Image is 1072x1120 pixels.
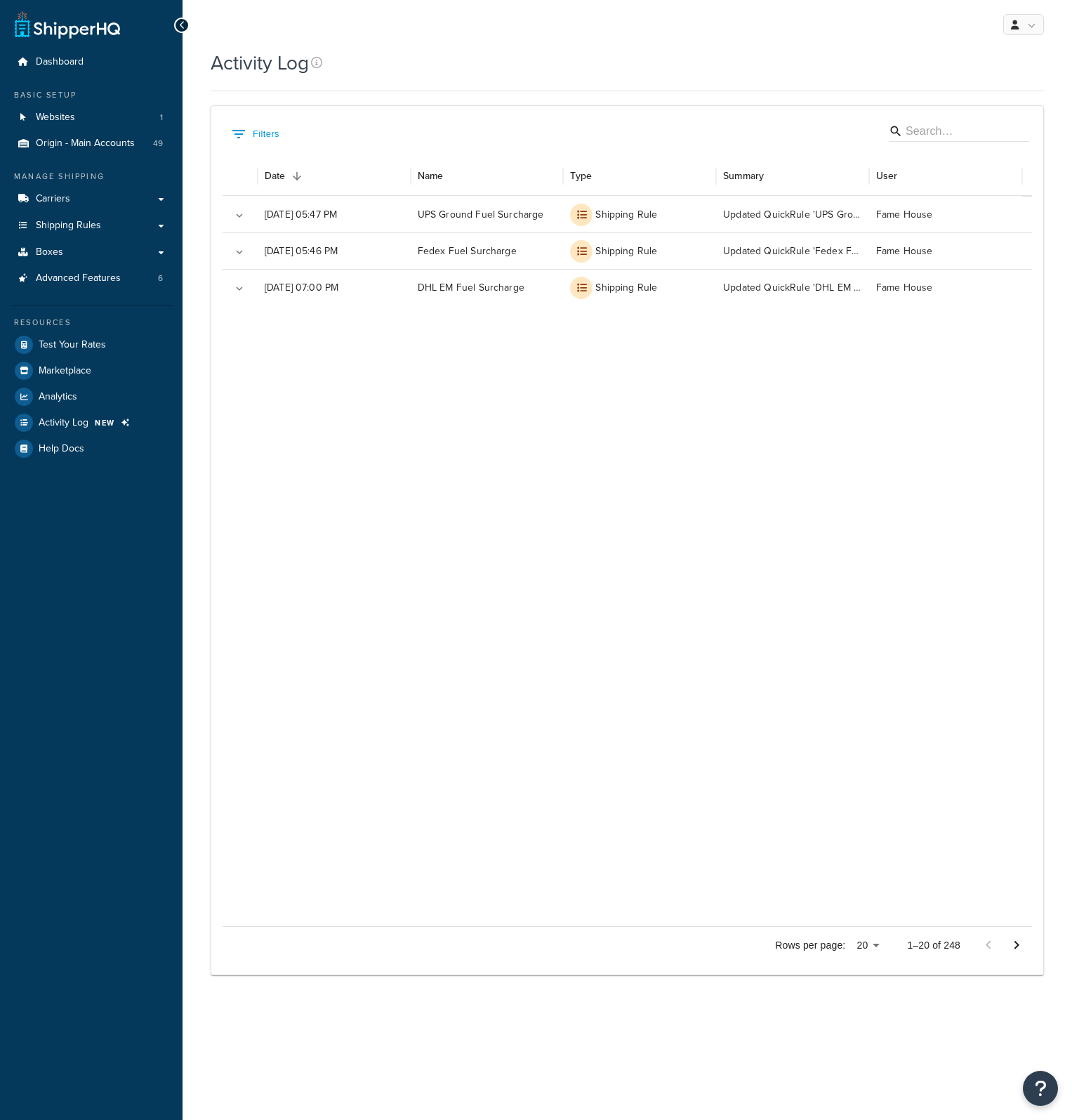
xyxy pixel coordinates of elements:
p: Shipping Rule [595,281,657,295]
div: Type [570,169,592,183]
li: Advanced Features [11,265,172,291]
a: Marketplace [11,358,172,383]
div: Summary [723,169,764,183]
button: Expand [230,206,249,225]
a: Shipping Rules [11,213,172,239]
div: Manage Shipping [11,171,172,183]
li: Activity Log [11,410,172,435]
a: Test Your Rates [11,332,172,357]
div: Updated QuickRule 'Fedex Fuel Surcharge': By a Percentage [716,232,869,269]
span: Websites [36,112,75,124]
div: User [876,169,898,183]
span: Test Your Rates [39,339,106,351]
div: Fame House [869,232,1022,269]
div: Date [265,169,286,183]
button: Go to next page [1002,931,1031,959]
div: Resources [11,317,172,329]
button: Expand [230,242,249,262]
span: NEW [95,417,115,428]
div: Fedex Fuel Surcharge [411,232,564,269]
span: 49 [153,138,163,150]
button: Open Resource Center [1023,1071,1058,1106]
h1: Activity Log [211,49,309,77]
a: Carriers [11,186,172,212]
div: [DATE] 05:47 PM [258,196,411,232]
li: Origins [11,131,172,157]
span: Analytics [39,391,77,403]
a: Analytics [11,384,172,409]
span: Dashboard [36,56,84,68]
p: 1–20 of 248 [907,938,960,952]
div: Updated QuickRule 'UPS Ground Fuel Surcharge': By a Percentage [716,196,869,232]
span: Advanced Features [36,272,121,284]
li: Websites [11,105,172,131]
span: Activity Log [39,417,88,429]
div: Basic Setup [11,89,172,101]
span: 6 [158,272,163,284]
span: Boxes [36,246,63,258]
p: Shipping Rule [595,208,657,222]
span: 1 [160,112,163,124]
div: UPS Ground Fuel Surcharge [411,196,564,232]
div: Search [889,121,1029,145]
button: Sort [287,166,307,186]
button: Show filters [228,123,283,145]
a: Dashboard [11,49,172,75]
div: 20 [851,935,885,956]
p: Shipping Rule [595,244,657,258]
a: Origin - Main Accounts 49 [11,131,172,157]
button: Expand [230,279,249,298]
a: Advanced Features 6 [11,265,172,291]
a: Boxes [11,239,172,265]
div: Fame House [869,196,1022,232]
span: Carriers [36,193,70,205]
div: Updated QuickRule 'DHL EM Fuel Surcharge': By a Flat Rate [716,269,869,305]
span: Origin - Main Accounts [36,138,135,150]
p: Rows per page: [775,938,845,952]
span: Marketplace [39,365,91,377]
input: Search… [906,124,1008,140]
div: Name [418,169,444,183]
a: Activity Log NEW [11,410,172,435]
div: Fame House [869,269,1022,305]
a: Help Docs [11,436,172,461]
span: Shipping Rules [36,220,101,232]
div: DHL EM Fuel Surcharge [411,269,564,305]
div: [DATE] 05:46 PM [258,232,411,269]
span: Help Docs [39,443,84,455]
div: [DATE] 07:00 PM [258,269,411,305]
a: ShipperHQ Home [15,11,120,39]
a: Websites 1 [11,105,172,131]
